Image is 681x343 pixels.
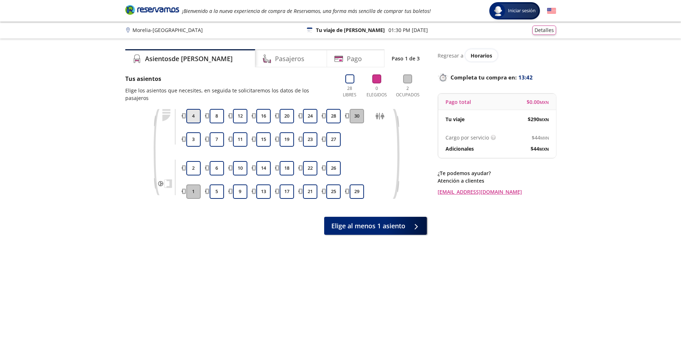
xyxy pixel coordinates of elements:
[518,73,533,82] span: 13:42
[347,54,362,64] h4: Pago
[324,217,427,235] button: Elige al menos 1 asiento
[316,26,385,34] p: Tu viaje de [PERSON_NAME]
[392,55,420,62] p: Paso 1 de 3
[340,85,360,98] p: 28 Libres
[186,109,201,123] button: 4
[280,184,294,199] button: 17
[527,98,549,106] span: $ 0.00
[303,161,317,175] button: 22
[446,98,471,106] p: Pago total
[471,52,492,59] span: Horarios
[280,161,294,175] button: 18
[394,85,421,98] p: 2 Ocupados
[125,87,333,102] p: Elige los asientos que necesites, en seguida te solicitaremos los datos de los pasajeros
[303,184,317,199] button: 21
[280,109,294,123] button: 20
[365,85,389,98] p: 0 Elegidos
[528,115,549,123] span: $ 290
[326,132,341,147] button: 27
[256,109,271,123] button: 16
[132,26,203,34] p: Morelia - [GEOGRAPHIC_DATA]
[233,132,247,147] button: 11
[210,109,224,123] button: 8
[326,161,341,175] button: 26
[539,146,549,152] small: MXN
[186,161,201,175] button: 2
[350,184,364,199] button: 29
[505,7,538,14] span: Iniciar sesión
[233,109,247,123] button: 12
[539,117,549,122] small: MXN
[182,8,431,14] em: ¡Bienvenido a la nueva experiencia de compra de Reservamos, una forma más sencilla de comprar tus...
[350,109,364,123] button: 30
[388,26,428,34] p: 01:30 PM [DATE]
[303,109,317,123] button: 24
[256,184,271,199] button: 13
[275,54,304,64] h4: Pasajeros
[438,49,556,61] div: Regresar a ver horarios
[326,109,341,123] button: 28
[540,100,549,105] small: MXN
[438,52,463,59] p: Regresar a
[438,177,556,184] p: Atención a clientes
[532,134,549,141] span: $ 44
[280,132,294,147] button: 19
[186,132,201,147] button: 3
[145,54,233,64] h4: Asientos de [PERSON_NAME]
[256,132,271,147] button: 15
[446,134,489,141] p: Cargo por servicio
[532,26,556,35] button: Detalles
[326,184,341,199] button: 25
[303,132,317,147] button: 23
[125,4,179,17] a: Brand Logo
[540,135,549,141] small: MXN
[210,132,224,147] button: 7
[446,115,465,123] p: Tu viaje
[547,6,556,15] button: English
[438,188,556,196] a: [EMAIL_ADDRESS][DOMAIN_NAME]
[438,72,556,82] p: Completa tu compra en :
[438,169,556,177] p: ¿Te podemos ayudar?
[125,74,333,83] p: Tus asientos
[210,184,224,199] button: 5
[531,145,549,152] span: $ 44
[233,184,247,199] button: 9
[331,221,405,231] span: Elige al menos 1 asiento
[210,161,224,175] button: 6
[125,4,179,15] i: Brand Logo
[446,145,474,152] p: Adicionales
[256,161,271,175] button: 14
[233,161,247,175] button: 10
[186,184,201,199] button: 1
